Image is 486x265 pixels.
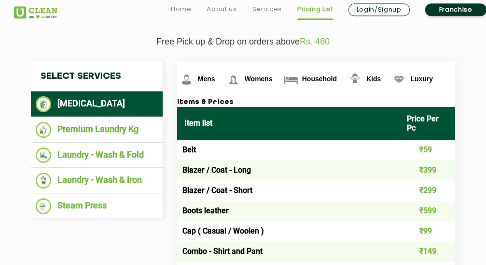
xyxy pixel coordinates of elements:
[300,37,330,46] span: Rs. 480
[177,107,400,140] th: Item list
[245,75,273,83] span: Womens
[177,140,400,160] td: Belt
[177,180,400,201] td: Blazer / Coat - Short
[302,75,337,83] span: Household
[400,107,455,140] th: Price Per Pc
[400,140,455,160] td: ₹59
[178,71,195,88] img: Mens
[282,71,299,88] img: Household
[177,201,400,221] td: Boots leather
[252,3,282,15] a: Services
[400,221,455,241] td: ₹99
[400,160,455,180] td: ₹399
[177,160,400,180] td: Blazer / Coat - Long
[177,221,400,241] td: Cap ( Casual / Woolen )
[36,173,158,189] li: Laundry - Wash & Iron
[36,96,158,112] li: [MEDICAL_DATA]
[36,122,158,138] li: Premium Laundry Kg
[36,96,52,112] img: Dry Cleaning
[177,241,400,262] td: Combo - Shirt and Pant
[410,75,433,83] span: Luxury
[348,3,410,16] a: Login/Signup
[171,3,192,15] a: Home
[400,201,455,221] td: ₹599
[207,3,236,15] a: About us
[400,180,455,201] td: ₹299
[347,71,363,88] img: Kids
[36,173,52,189] img: Laundry - Wash & Iron
[400,241,455,262] td: ₹149
[225,71,242,88] img: Womens
[36,122,52,138] img: Premium Laundry Kg
[390,71,407,88] img: Luxury
[297,3,333,15] a: Pricing List
[14,37,472,47] p: Free Pick up & Drop on orders above
[36,147,52,163] img: Laundry - Wash & Fold
[198,75,215,83] span: Mens
[177,98,456,107] h3: Items & Prices
[366,75,381,83] span: Kids
[31,61,163,91] h4: Select Services
[36,147,158,163] li: Laundry - Wash & Fold
[36,198,52,214] img: Steam Press
[14,6,57,18] img: UClean Laundry and Dry Cleaning
[36,198,158,214] li: Steam Press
